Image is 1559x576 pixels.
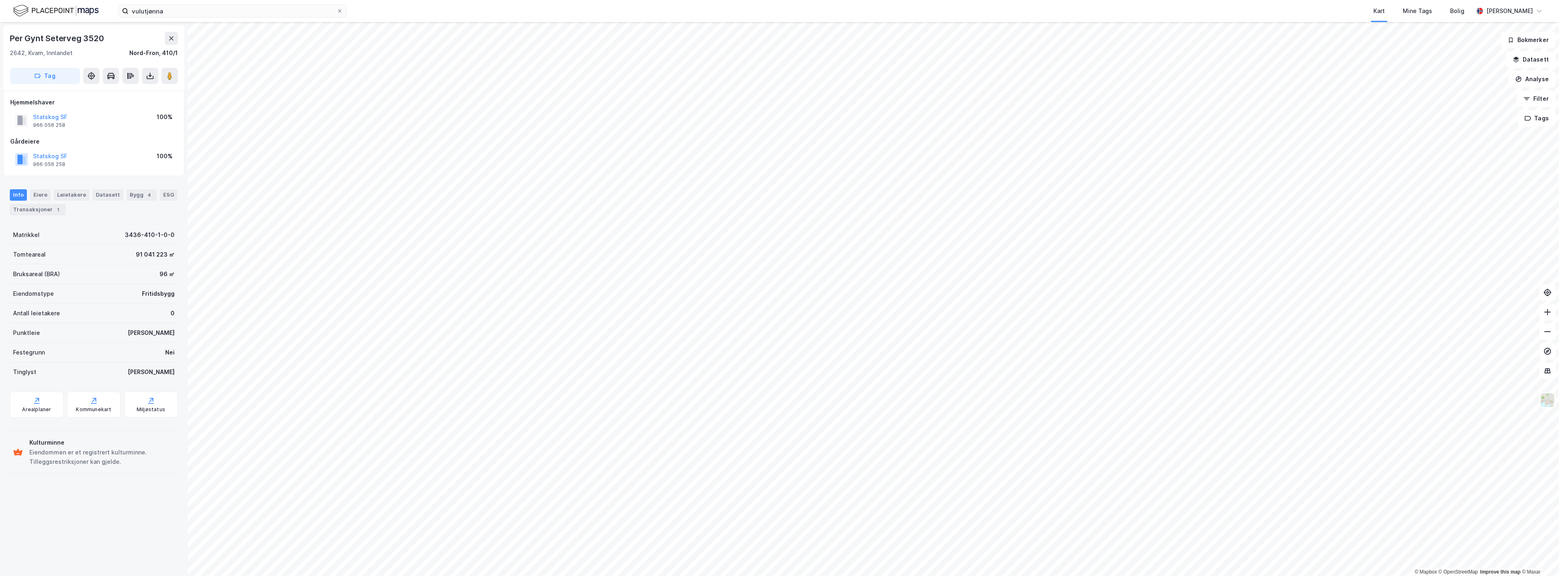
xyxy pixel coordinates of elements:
img: logo.f888ab2527a4732fd821a326f86c7f29.svg [13,4,99,18]
button: Tag [10,68,80,84]
div: Eiendommen er et registrert kulturminne. Tilleggsrestriksjoner kan gjelde. [29,448,175,467]
div: Punktleie [13,328,40,338]
div: Miljøstatus [137,406,165,413]
div: 1 [54,206,62,214]
button: Bokmerker [1501,32,1556,48]
div: Kommunekart [76,406,111,413]
div: 100% [157,151,173,161]
div: Kart [1373,6,1385,16]
input: Søk på adresse, matrikkel, gårdeiere, leietakere eller personer [128,5,337,17]
div: Tinglyst [13,367,36,377]
div: Antall leietakere [13,308,60,318]
div: Leietakere [54,189,89,201]
div: Gårdeiere [10,137,177,146]
div: Nei [165,348,175,357]
div: Matrikkel [13,230,40,240]
div: 96 ㎡ [159,269,175,279]
div: Transaksjoner [10,204,66,215]
div: Arealplaner [22,406,51,413]
div: 4 [145,191,153,199]
div: 3436-410-1-0-0 [125,230,175,240]
button: Filter [1517,91,1556,107]
div: Kulturminne [29,438,175,448]
div: Eiere [30,189,51,201]
div: [PERSON_NAME] [128,367,175,377]
div: 966 056 258 [33,122,65,128]
div: 2642, Kvam, Innlandet [10,48,73,58]
div: Mine Tags [1403,6,1432,16]
div: Bolig [1450,6,1464,16]
div: [PERSON_NAME] [1486,6,1533,16]
div: Fritidsbygg [142,289,175,299]
button: Tags [1518,110,1556,126]
div: [PERSON_NAME] [128,328,175,338]
a: Mapbox [1415,569,1437,575]
div: Eiendomstype [13,289,54,299]
button: Datasett [1506,51,1556,68]
button: Analyse [1508,71,1556,87]
div: Hjemmelshaver [10,97,177,107]
div: Info [10,189,27,201]
div: 100% [157,112,173,122]
div: Tomteareal [13,250,46,259]
div: Kontrollprogram for chat [1518,537,1559,576]
div: 966 056 258 [33,161,65,168]
a: OpenStreetMap [1439,569,1478,575]
div: 0 [171,308,175,318]
div: Nord-Fron, 410/1 [129,48,178,58]
img: Z [1540,392,1555,408]
div: ESG [160,189,177,201]
div: Bygg [126,189,157,201]
div: Datasett [93,189,123,201]
a: Improve this map [1480,569,1521,575]
div: 91 041 223 ㎡ [136,250,175,259]
div: Per Gynt Seterveg 3520 [10,32,106,45]
iframe: Chat Widget [1518,537,1559,576]
div: Bruksareal (BRA) [13,269,60,279]
div: Festegrunn [13,348,45,357]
